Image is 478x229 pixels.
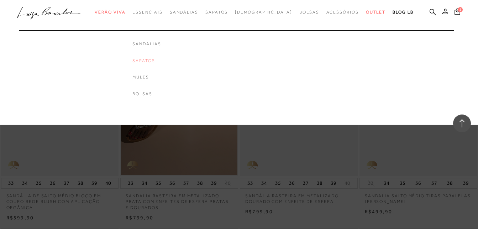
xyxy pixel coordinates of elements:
span: Bolsas [299,10,319,15]
a: categoryNavScreenReaderText [170,6,198,19]
span: Verão Viva [95,10,125,15]
span: Sandálias [170,10,198,15]
a: categoryNavScreenReaderText [326,6,359,19]
span: Essenciais [132,10,162,15]
span: Outlet [366,10,386,15]
a: categoryNavScreenReaderText [132,6,162,19]
a: categoryNavScreenReaderText [366,6,386,19]
a: BLOG LB [393,6,413,19]
a: categoryNavScreenReaderText [299,6,319,19]
a: noSubCategoriesText [235,6,292,19]
span: Acessórios [326,10,359,15]
a: categoryNavScreenReaderText [95,6,125,19]
button: 2 [452,8,462,17]
span: Sapatos [205,10,228,15]
a: noSubCategoriesText [132,91,161,97]
span: 2 [458,7,463,12]
a: categoryNavScreenReaderText [205,6,228,19]
span: BLOG LB [393,10,413,15]
a: noSubCategoriesText [132,58,161,64]
span: [DEMOGRAPHIC_DATA] [235,10,292,15]
a: noSubCategoriesText [132,74,161,80]
a: noSubCategoriesText [132,41,161,47]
